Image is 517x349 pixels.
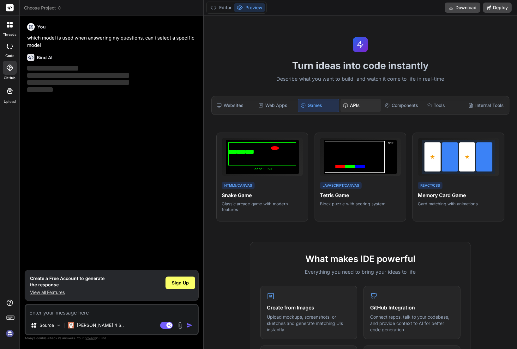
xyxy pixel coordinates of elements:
[4,328,15,339] img: signin
[260,268,460,276] p: Everything you need to bring your ideas to life
[208,3,234,12] button: Editor
[207,60,513,71] h1: Turn ideas into code instantly
[375,138,398,144] span: View Prompt
[386,141,395,173] div: Next
[5,53,14,59] label: code
[186,322,193,328] img: icon
[370,304,454,311] h4: GitHub Integration
[382,99,423,112] div: Components
[222,201,303,212] p: Classic arcade game with modern features
[56,323,61,328] img: Pick Models
[25,335,199,341] p: Always double-check its answers. Your in Bind
[298,99,339,112] div: Games
[222,182,255,189] div: HTML5/Canvas
[68,322,74,328] img: Claude 4 Sonnet
[228,167,296,171] div: Score: 150
[30,289,105,296] p: View all Features
[222,191,303,199] h4: Snake Game
[214,99,255,112] div: Websites
[30,275,105,288] h1: Create a Free Account to generate the response
[77,322,124,328] p: [PERSON_NAME] 4 S..
[27,87,53,92] span: ‌
[3,32,16,37] label: threads
[207,75,513,83] p: Describe what you want to build, and watch it come to life in real-time
[37,54,52,61] h6: Bind AI
[260,252,460,265] h2: What makes IDE powerful
[445,3,480,13] button: Download
[473,138,496,144] span: View Prompt
[37,24,46,30] h6: You
[418,191,499,199] h4: Memory Card Game
[27,34,197,49] p: which model is used when answering my questions, can i select a specific model
[483,3,512,13] button: Deploy
[27,66,78,71] span: ‌
[424,99,465,112] div: Tools
[320,201,401,207] p: Block puzzle with scoring system
[172,280,189,286] span: Sign Up
[177,322,184,329] img: attachment
[340,99,381,112] div: APIs
[320,182,362,189] div: JavaScript/Canvas
[234,3,265,12] button: Preview
[27,80,129,85] span: ‌
[267,304,351,311] h4: Create from Images
[418,182,442,189] div: React/CSS
[24,5,62,11] span: Choose Project
[39,322,54,328] p: Source
[256,99,297,112] div: Web Apps
[370,314,454,333] p: Connect repos, talk to your codebase, and provide context to AI for better code generation
[4,75,15,81] label: GitHub
[267,314,351,333] p: Upload mockups, screenshots, or sketches and generate matching UIs instantly
[85,336,96,340] span: privacy
[418,201,499,207] p: Card matching with animations
[27,73,129,78] span: ‌
[466,99,507,112] div: Internal Tools
[4,99,16,104] label: Upload
[277,138,300,144] span: View Prompt
[320,191,401,199] h4: Tetris Game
